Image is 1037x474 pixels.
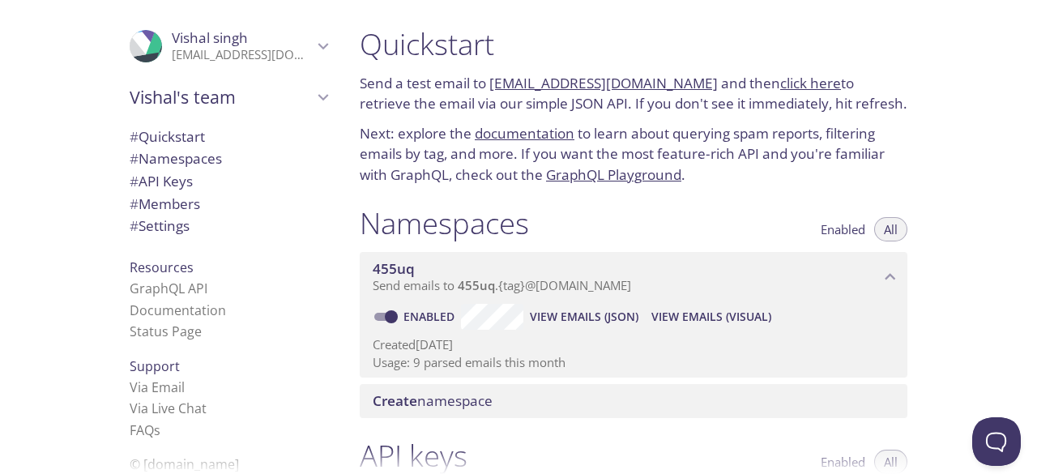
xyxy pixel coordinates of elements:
a: [EMAIL_ADDRESS][DOMAIN_NAME] [489,74,718,92]
div: Vishal's team [117,76,340,118]
span: # [130,216,139,235]
div: Vishal singh [117,19,340,73]
h1: API keys [360,438,467,474]
div: 455uq namespace [360,252,907,302]
a: Via Email [130,378,185,396]
p: Send a test email to and then to retrieve the email via our simple JSON API. If you don't see it ... [360,73,907,114]
p: [EMAIL_ADDRESS][DOMAIN_NAME] [172,47,313,63]
a: FAQ [130,421,160,439]
div: Team Settings [117,215,340,237]
span: namespace [373,391,493,410]
a: click here [780,74,841,92]
span: # [130,172,139,190]
a: Via Live Chat [130,399,207,417]
div: Members [117,193,340,216]
span: # [130,194,139,213]
span: Support [130,357,180,375]
button: View Emails (JSON) [523,304,645,330]
a: Status Page [130,322,202,340]
button: Enabled [811,217,875,241]
span: # [130,149,139,168]
p: Created [DATE] [373,336,894,353]
div: Quickstart [117,126,340,148]
a: GraphQL API [130,280,207,297]
a: Enabled [401,309,461,324]
a: Documentation [130,301,226,319]
div: Create namespace [360,384,907,418]
span: # [130,127,139,146]
span: Quickstart [130,127,205,146]
h1: Quickstart [360,26,907,62]
span: s [154,421,160,439]
span: 455uq [373,259,415,278]
span: Create [373,391,417,410]
p: Usage: 9 parsed emails this month [373,354,894,371]
button: View Emails (Visual) [645,304,778,330]
button: All [874,217,907,241]
span: View Emails (JSON) [530,307,638,327]
span: Send emails to . {tag} @[DOMAIN_NAME] [373,277,631,293]
span: Vishal singh [172,28,248,47]
span: 455uq [458,277,495,293]
h1: Namespaces [360,205,529,241]
a: documentation [475,124,574,143]
span: Members [130,194,200,213]
span: Resources [130,258,194,276]
div: API Keys [117,170,340,193]
span: API Keys [130,172,193,190]
span: Namespaces [130,149,222,168]
iframe: Help Scout Beacon - Open [972,417,1021,466]
div: Namespaces [117,147,340,170]
span: View Emails (Visual) [651,307,771,327]
a: GraphQL Playground [546,165,681,184]
span: Settings [130,216,190,235]
span: Vishal's team [130,86,313,109]
p: Next: explore the to learn about querying spam reports, filtering emails by tag, and more. If you... [360,123,907,186]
